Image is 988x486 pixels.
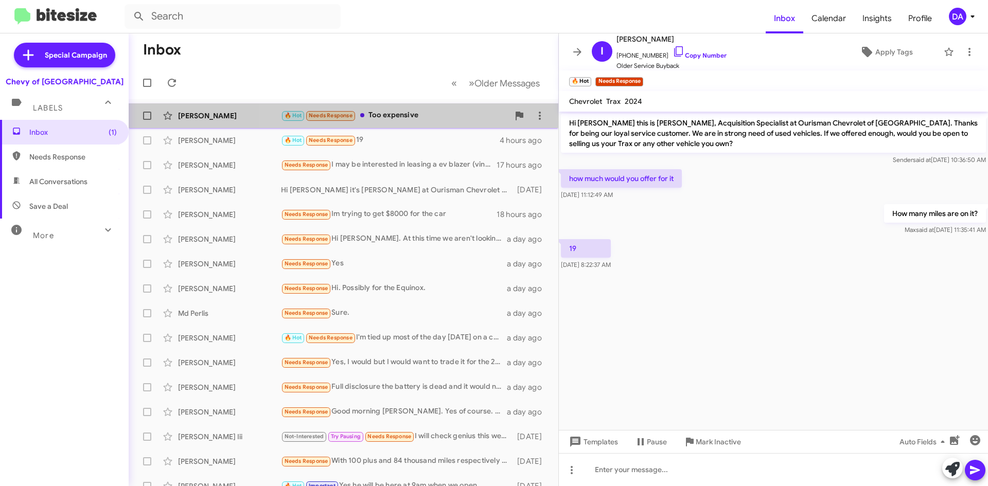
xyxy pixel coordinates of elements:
[281,110,509,121] div: Too expensive
[309,137,352,143] span: Needs Response
[616,45,727,61] span: [PHONE_NUMBER]
[512,185,550,195] div: [DATE]
[497,209,550,220] div: 18 hours ago
[884,204,986,223] p: How many miles are on it?
[474,78,540,89] span: Older Messages
[507,283,550,294] div: a day ago
[285,112,302,119] span: 🔥 Hot
[626,433,675,451] button: Pause
[281,356,507,368] div: Yes, I would but I would want to trade it for the 2013 Jeep Wrangler Unlimited Sport if I got eno...
[949,8,966,25] div: DA
[561,239,611,258] p: 19
[281,185,512,195] div: Hi [PERSON_NAME] it's [PERSON_NAME] at Ourisman Chevrolet of [GEOGRAPHIC_DATA]. Just wanted to fo...
[143,42,181,58] h1: Inbox
[109,127,117,137] span: (1)
[285,236,328,242] span: Needs Response
[331,433,361,440] span: Try Pausing
[281,406,507,418] div: Good morning [PERSON_NAME]. Yes of course. What's the best you can do? Thanks.
[285,458,328,464] span: Needs Response
[675,433,749,451] button: Mark Inactive
[178,456,281,466] div: [PERSON_NAME]
[561,261,611,268] span: [DATE] 8:22:37 AM
[281,307,507,319] div: Sure.
[673,51,727,59] a: Copy Number
[561,114,986,153] p: Hi [PERSON_NAME] this is [PERSON_NAME], Acquisition Specialist at Ourisman Chevrolet of [GEOGRAPH...
[281,381,507,393] div: Full disclosure the battery is dead and it would need to be picked up.
[29,176,87,187] span: All Conversations
[285,408,328,415] span: Needs Response
[178,234,281,244] div: [PERSON_NAME]
[507,308,550,318] div: a day ago
[285,433,324,440] span: Not-Interested
[281,258,507,269] div: Yes
[309,112,352,119] span: Needs Response
[469,77,474,89] span: »
[561,169,682,188] p: how much would you offer for it
[512,431,550,442] div: [DATE]
[854,4,900,33] a: Insights
[281,430,512,442] div: I will check genius this week
[367,433,411,440] span: Needs Response
[893,156,986,164] span: Sender [DATE] 10:36:50 AM
[281,455,512,467] div: With 100 plus and 84 thousand miles respectively ,haw ca. You offer
[561,191,613,199] span: [DATE] 11:12:49 AM
[916,226,934,233] span: said at
[696,433,741,451] span: Mark Inactive
[766,4,803,33] a: Inbox
[29,152,117,162] span: Needs Response
[601,43,604,60] span: I
[285,359,328,366] span: Needs Response
[178,357,281,368] div: [PERSON_NAME]
[446,73,546,94] nav: Page navigation example
[905,226,986,233] span: Max [DATE] 11:35:41 AM
[178,283,281,294] div: [PERSON_NAME]
[500,135,550,146] div: 4 hours ago
[803,4,854,33] span: Calendar
[281,282,507,294] div: Hi. Possibly for the Equinox.
[507,357,550,368] div: a day ago
[900,4,940,33] a: Profile
[309,334,352,341] span: Needs Response
[281,208,497,220] div: Im trying to get $8000 for the car
[281,332,507,344] div: I'm tied up most of the day [DATE] on a company event. Let's talk [DATE].
[606,97,621,106] span: Trax
[285,211,328,218] span: Needs Response
[647,433,667,451] span: Pause
[33,103,63,113] span: Labels
[507,234,550,244] div: a day ago
[497,160,550,170] div: 17 hours ago
[178,111,281,121] div: [PERSON_NAME]
[178,209,281,220] div: [PERSON_NAME]
[833,43,939,61] button: Apply Tags
[285,161,328,168] span: Needs Response
[178,382,281,392] div: [PERSON_NAME]
[285,260,328,267] span: Needs Response
[507,333,550,343] div: a day ago
[285,137,302,143] span: 🔥 Hot
[616,33,727,45] span: [PERSON_NAME]
[507,259,550,269] div: a day ago
[625,97,642,106] span: 2024
[940,8,977,25] button: DA
[14,43,115,67] a: Special Campaign
[891,433,957,451] button: Auto Fields
[29,201,68,211] span: Save a Deal
[445,73,463,94] button: Previous
[281,134,500,146] div: 19
[507,382,550,392] div: a day ago
[595,77,643,86] small: Needs Response
[45,50,107,60] span: Special Campaign
[899,433,949,451] span: Auto Fields
[33,231,54,240] span: More
[285,334,302,341] span: 🔥 Hot
[285,384,328,390] span: Needs Response
[567,433,618,451] span: Templates
[559,433,626,451] button: Templates
[569,77,591,86] small: 🔥 Hot
[178,431,281,442] div: [PERSON_NAME] Iii
[285,285,328,292] span: Needs Response
[178,259,281,269] div: [PERSON_NAME]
